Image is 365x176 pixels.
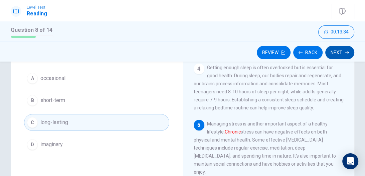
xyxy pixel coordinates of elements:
[40,118,68,126] span: long-lasting
[24,92,169,109] button: Bshort-term
[27,5,47,10] span: Level Test
[27,95,38,106] div: B
[331,29,349,35] span: 00:13:34
[40,96,65,104] span: short-term
[194,64,204,74] div: 4
[27,139,38,150] div: D
[325,46,354,59] button: Next
[24,136,169,153] button: Dimaginary
[40,141,63,149] span: imaginary
[27,117,38,128] div: C
[342,153,358,169] div: Open Intercom Messenger
[293,46,323,59] button: Back
[194,65,344,110] span: Getting enough sleep is often overlooked but is essential for good health. During sleep, our bodi...
[27,10,47,18] h1: Reading
[40,74,65,82] span: occasional
[11,26,53,34] h1: Question 8 of 14
[24,114,169,131] button: Clong-lasting
[318,25,354,39] button: 00:13:34
[225,129,241,135] font: Chronic
[194,120,204,130] div: 5
[194,121,336,175] span: Managing stress is another important aspect of a healthy lifestyle. stress can have negative effe...
[24,70,169,87] button: Aoccasional
[257,46,291,59] button: Review
[27,73,38,84] div: A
